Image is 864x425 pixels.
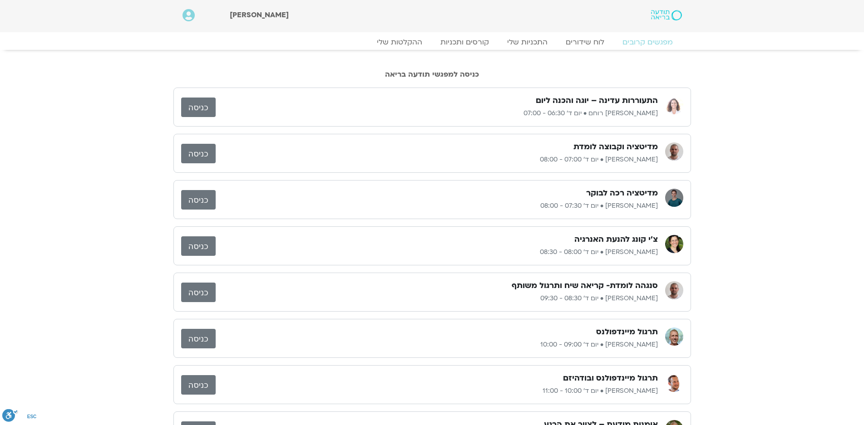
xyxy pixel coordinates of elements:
[230,10,289,20] span: [PERSON_NAME]
[181,329,216,348] a: כניסה
[557,38,613,47] a: לוח שידורים
[216,154,658,165] p: [PERSON_NAME] • יום ד׳ 07:00 - 08:00
[368,38,431,47] a: ההקלטות שלי
[613,38,682,47] a: מפגשים קרובים
[181,375,216,395] a: כניסה
[216,386,658,396] p: [PERSON_NAME] • יום ד׳ 10:00 - 11:00
[173,70,691,78] h2: כניסה למפגשי תודעה בריאה
[181,190,216,210] a: כניסה
[431,38,498,47] a: קורסים ותכניות
[181,236,216,256] a: כניסה
[665,189,683,207] img: אורי דאובר
[665,374,683,392] img: רון כהנא
[665,235,683,253] img: רונית מלכין
[216,339,658,350] p: [PERSON_NAME] • יום ד׳ 09:00 - 10:00
[596,327,658,337] h3: תרגול מיינדפולנס
[665,142,683,161] img: דקל קנטי
[216,247,658,258] p: [PERSON_NAME] • יום ד׳ 08:00 - 08:30
[573,142,658,152] h3: מדיטציה וקבוצה לומדת
[665,96,683,114] img: אורנה סמלסון רוחם
[183,38,682,47] nav: Menu
[498,38,557,47] a: התכניות שלי
[665,327,683,346] img: ניב אידלמן
[574,234,658,245] h3: צ'י קונג להנעת האנרגיה
[181,283,216,302] a: כניסה
[216,293,658,304] p: [PERSON_NAME] • יום ד׳ 08:30 - 09:30
[586,188,658,199] h3: מדיטציה רכה לבוקר
[512,280,658,291] h3: סנגהה לומדת- קריאה שיח ותרגול משותף
[216,108,658,119] p: [PERSON_NAME] רוחם • יום ד׳ 06:30 - 07:00
[563,373,658,384] h3: תרגול מיינדפולנס ובודהיזם
[536,95,658,106] h3: התעוררות עדינה – יוגה והכנה ליום
[181,98,216,117] a: כניסה
[181,144,216,163] a: כניסה
[216,200,658,211] p: [PERSON_NAME] • יום ד׳ 07:30 - 08:00
[665,281,683,299] img: דקל קנטי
